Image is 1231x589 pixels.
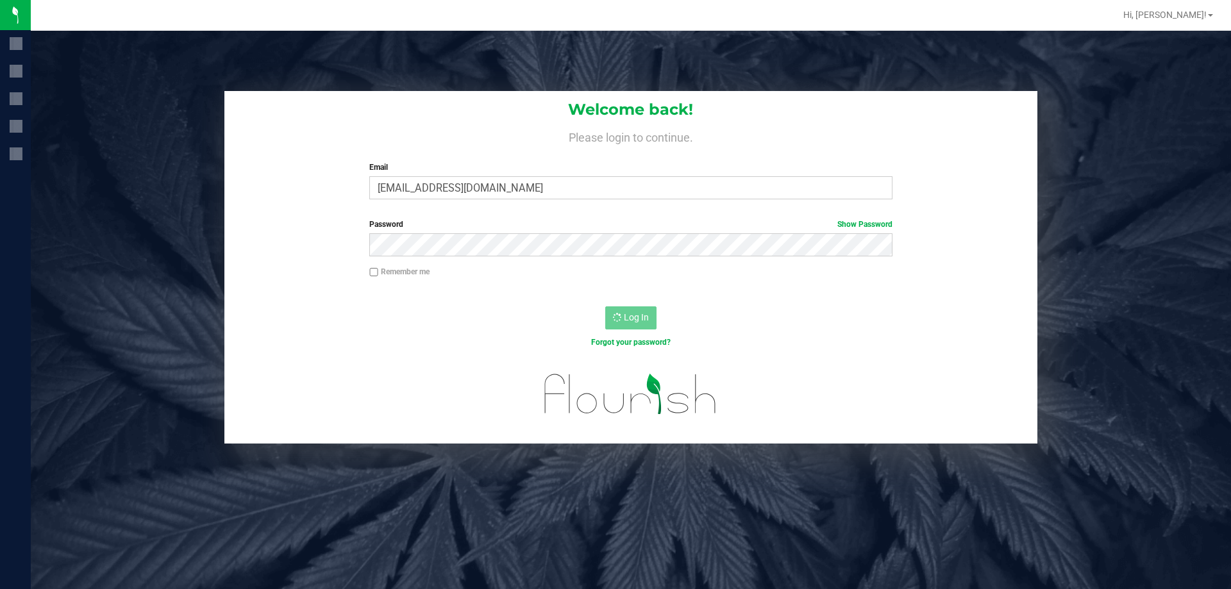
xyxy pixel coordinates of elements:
[369,268,378,277] input: Remember me
[224,101,1037,118] h1: Welcome back!
[369,266,430,278] label: Remember me
[591,338,671,347] a: Forgot your password?
[369,162,892,173] label: Email
[369,220,403,229] span: Password
[837,220,892,229] a: Show Password
[1123,10,1207,20] span: Hi, [PERSON_NAME]!
[529,361,732,427] img: flourish_logo.svg
[605,306,657,329] button: Log In
[624,312,649,322] span: Log In
[224,128,1037,144] h4: Please login to continue.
